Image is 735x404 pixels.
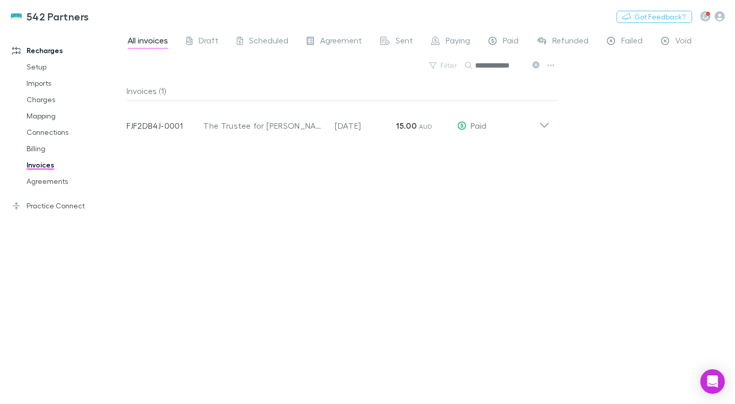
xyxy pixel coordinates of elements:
a: Recharges [2,42,132,59]
button: Got Feedback? [617,11,692,23]
span: Draft [199,35,218,49]
h3: 542 Partners [27,10,89,22]
span: Paying [446,35,470,49]
span: Scheduled [249,35,288,49]
a: Billing [16,140,132,157]
a: 542 Partners [4,4,95,29]
a: Invoices [16,157,132,173]
span: AUD [419,123,433,130]
a: Setup [16,59,132,75]
span: Agreement [320,35,362,49]
a: Connections [16,124,132,140]
span: Paid [503,35,519,49]
a: Practice Connect [2,198,132,214]
button: Filter [424,59,463,72]
a: Charges [16,91,132,108]
span: Refunded [552,35,589,49]
strong: 15.00 [396,121,416,131]
p: [DATE] [335,120,396,132]
p: FJF2DB4J-0001 [127,120,203,132]
span: Paid [471,121,486,130]
div: Open Intercom Messenger [700,369,725,394]
span: Failed [621,35,643,49]
span: All invoices [128,35,168,49]
div: The Trustee for [PERSON_NAME] Family Trust [203,120,325,132]
a: Agreements [16,173,132,189]
div: FJF2DB4J-0001The Trustee for [PERSON_NAME] Family Trust[DATE]15.00 AUDPaid [118,101,558,142]
span: Void [675,35,692,49]
a: Mapping [16,108,132,124]
span: Sent [396,35,413,49]
a: Imports [16,75,132,91]
img: 542 Partners's Logo [10,10,22,22]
